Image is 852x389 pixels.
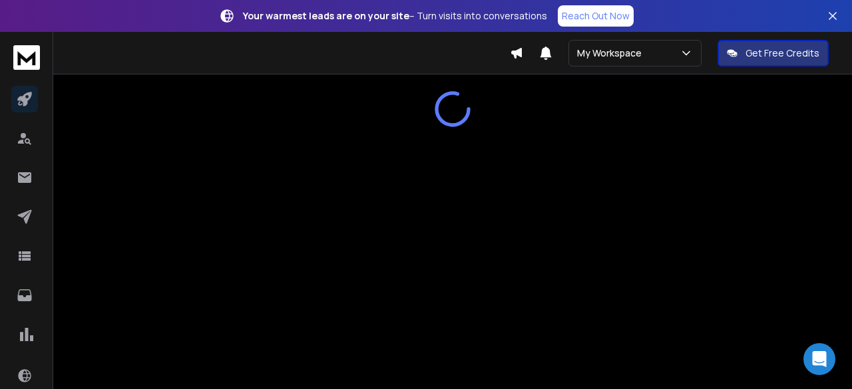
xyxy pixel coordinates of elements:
[803,343,835,375] div: Open Intercom Messenger
[243,9,547,23] p: – Turn visits into conversations
[13,45,40,70] img: logo
[718,40,829,66] button: Get Free Credits
[558,5,634,27] a: Reach Out Now
[243,9,409,22] strong: Your warmest leads are on your site
[577,47,647,60] p: My Workspace
[745,47,819,60] p: Get Free Credits
[562,9,630,23] p: Reach Out Now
